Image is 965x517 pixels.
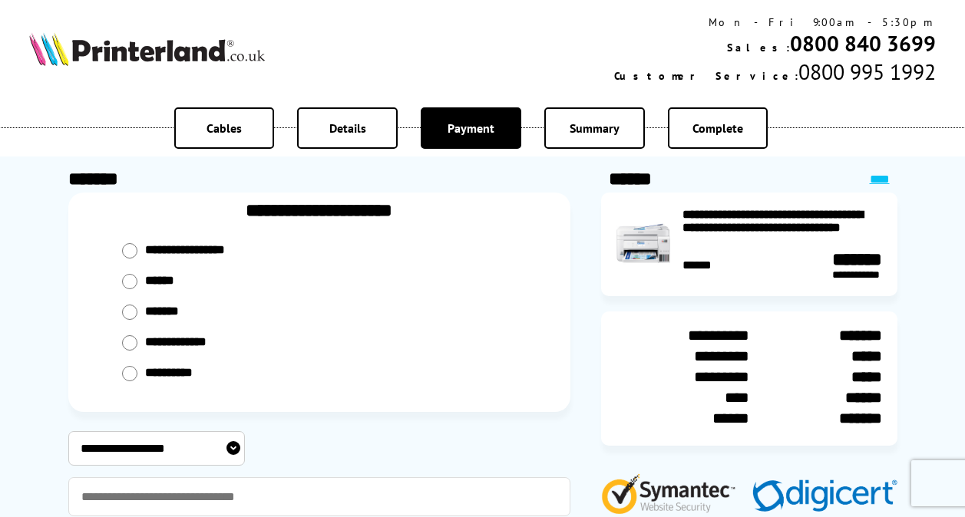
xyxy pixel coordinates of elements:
[798,58,936,86] span: 0800 995 1992
[614,69,798,83] span: Customer Service:
[329,120,366,136] span: Details
[790,29,936,58] a: 0800 840 3699
[614,15,936,29] div: Mon - Fri 9:00am - 5:30pm
[29,32,265,65] img: Printerland Logo
[570,120,620,136] span: Summary
[692,120,743,136] span: Complete
[727,41,790,54] span: Sales:
[448,120,494,136] span: Payment
[207,120,242,136] span: Cables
